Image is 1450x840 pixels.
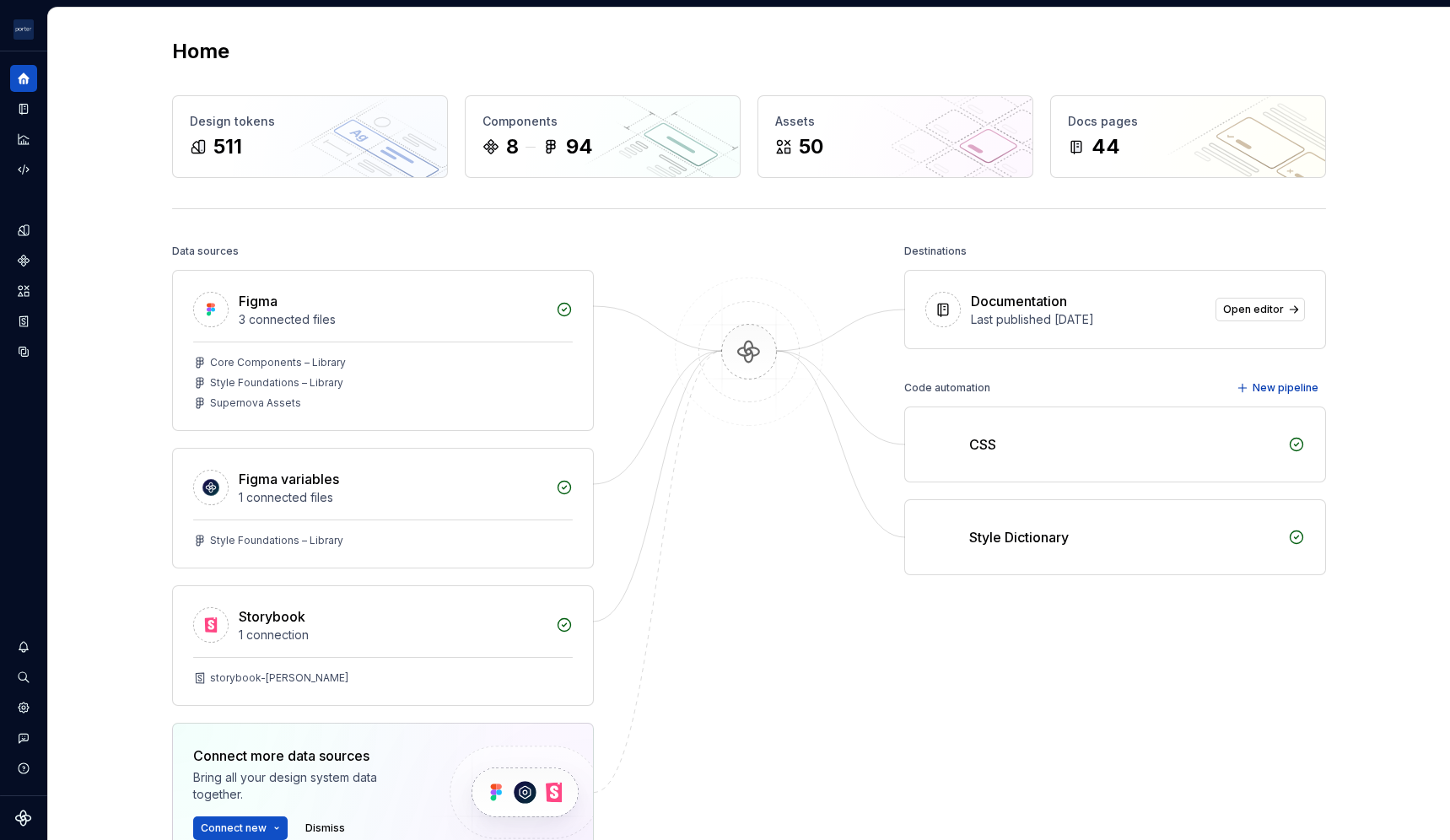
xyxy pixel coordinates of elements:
a: Assets50 [757,95,1033,178]
a: Storybook1 connectionstorybook-[PERSON_NAME] [172,585,594,706]
button: New pipeline [1232,376,1326,400]
div: 3 connected files [239,311,546,328]
div: Supernova Assets [210,396,301,410]
img: f0306bc8-3074-41fb-b11c-7d2e8671d5eb.png [13,19,34,40]
div: 1 connection [239,627,546,643]
div: 1 connected files [239,489,546,506]
div: storybook-[PERSON_NAME] [210,671,348,685]
div: Storybook [239,606,305,627]
div: Style Foundations – Library [210,534,343,547]
div: 50 [799,133,823,160]
div: Assets [775,113,1016,130]
a: Design tokens511 [172,95,448,178]
a: Storybook stories [10,308,37,335]
div: Style Foundations – Library [210,376,343,390]
button: Connect new [193,816,288,840]
a: Documentation [10,95,37,122]
a: Code automation [10,156,37,183]
div: 511 [213,133,242,160]
div: Destinations [904,240,967,263]
button: Dismiss [298,816,353,840]
button: Search ⌘K [10,664,37,691]
a: Components894 [465,95,741,178]
a: Analytics [10,126,37,153]
a: Home [10,65,37,92]
a: Data sources [10,338,37,365]
div: Connect more data sources [193,746,421,766]
a: Components [10,247,37,274]
div: Code automation [904,376,990,400]
a: Open editor [1216,298,1305,321]
span: Connect new [201,821,267,835]
div: Components [482,113,723,130]
a: Figma variables1 connected filesStyle Foundations – Library [172,448,594,568]
a: Figma3 connected filesCore Components – LibraryStyle Foundations – LibrarySupernova Assets [172,270,594,431]
div: Documentation [971,291,1067,311]
a: Assets [10,277,37,304]
div: Design tokens [190,113,430,130]
div: Data sources [172,240,239,263]
div: Bring all your design system data together. [193,769,421,803]
a: Docs pages44 [1050,95,1326,178]
h2: Home [172,38,229,65]
div: Docs pages [1068,113,1308,130]
button: Contact support [10,724,37,751]
div: 44 [1092,133,1120,160]
a: Settings [10,694,37,721]
div: Figma [239,291,278,311]
span: Open editor [1223,303,1284,316]
span: New pipeline [1253,381,1318,395]
div: 94 [566,133,593,160]
div: Figma variables [239,469,339,489]
a: Design tokens [10,217,37,244]
div: Last published [DATE] [971,311,1205,328]
div: CSS [969,434,996,455]
div: Style Dictionary [969,527,1069,547]
svg: Supernova Logo [15,810,32,827]
div: Core Components – Library [210,356,346,369]
span: Dismiss [305,821,345,835]
button: Notifications [10,633,37,660]
div: 8 [506,133,519,160]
